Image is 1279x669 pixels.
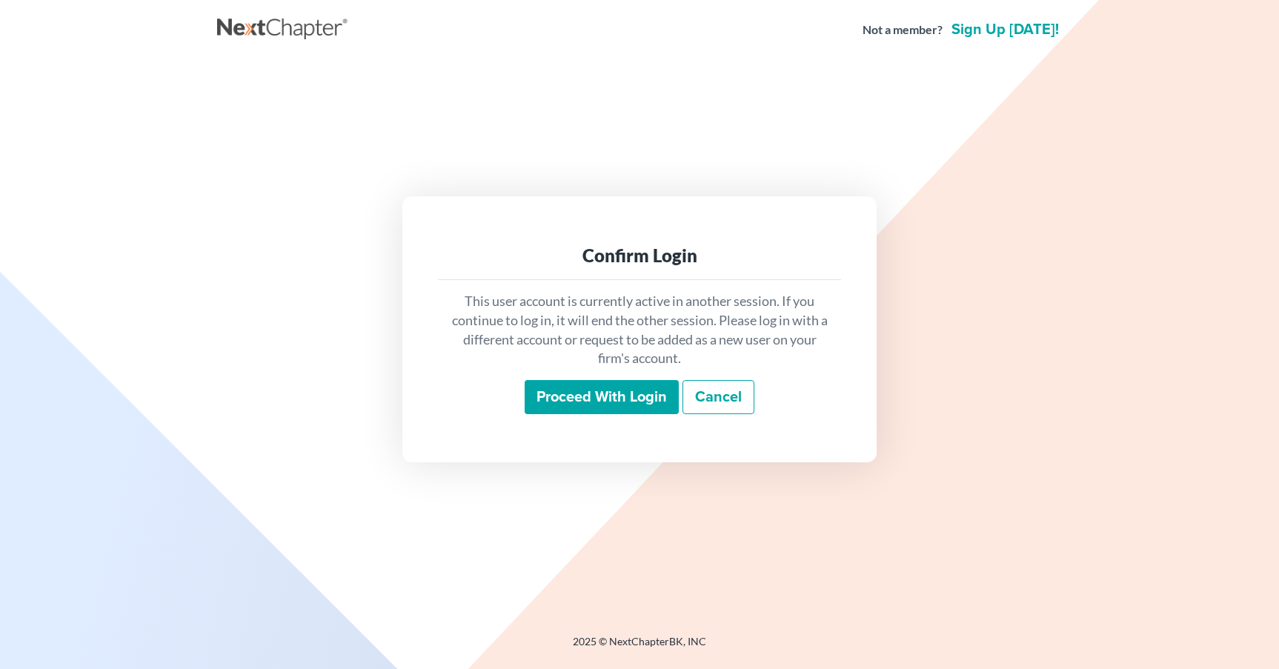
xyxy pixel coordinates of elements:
[525,380,679,414] input: Proceed with login
[863,21,943,39] strong: Not a member?
[949,22,1062,37] a: Sign up [DATE]!
[450,292,829,368] p: This user account is currently active in another session. If you continue to log in, it will end ...
[217,634,1062,661] div: 2025 © NextChapterBK, INC
[682,380,754,414] a: Cancel
[450,244,829,267] div: Confirm Login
